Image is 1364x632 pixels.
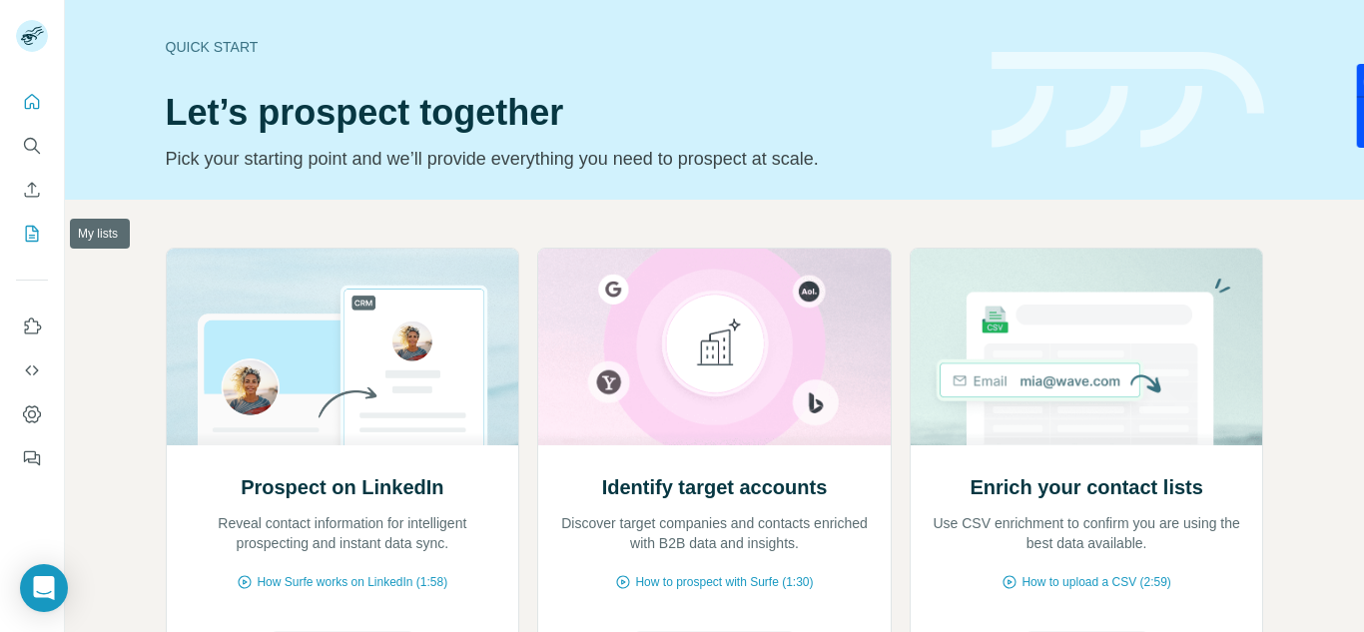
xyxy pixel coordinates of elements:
button: Dashboard [16,396,48,432]
img: Enrich your contact lists [910,249,1264,445]
div: Quick start [166,37,968,57]
p: Discover target companies and contacts enriched with B2B data and insights. [558,513,871,553]
p: Use CSV enrichment to confirm you are using the best data available. [931,513,1243,553]
h1: Let’s prospect together [166,93,968,133]
div: Open Intercom Messenger [20,564,68,612]
button: Quick start [16,84,48,120]
span: How to upload a CSV (2:59) [1022,573,1170,591]
h2: Enrich your contact lists [970,473,1202,501]
img: Prospect on LinkedIn [166,249,520,445]
span: How Surfe works on LinkedIn (1:58) [257,573,447,591]
button: Enrich CSV [16,172,48,208]
button: Use Surfe on LinkedIn [16,309,48,344]
p: Reveal contact information for intelligent prospecting and instant data sync. [187,513,499,553]
button: Feedback [16,440,48,476]
button: Search [16,128,48,164]
img: Identify target accounts [537,249,892,445]
button: My lists [16,216,48,252]
button: Use Surfe API [16,352,48,388]
p: Pick your starting point and we’ll provide everything you need to prospect at scale. [166,145,968,173]
h2: Prospect on LinkedIn [241,473,443,501]
img: banner [992,52,1264,149]
h2: Identify target accounts [602,473,828,501]
span: How to prospect with Surfe (1:30) [635,573,813,591]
